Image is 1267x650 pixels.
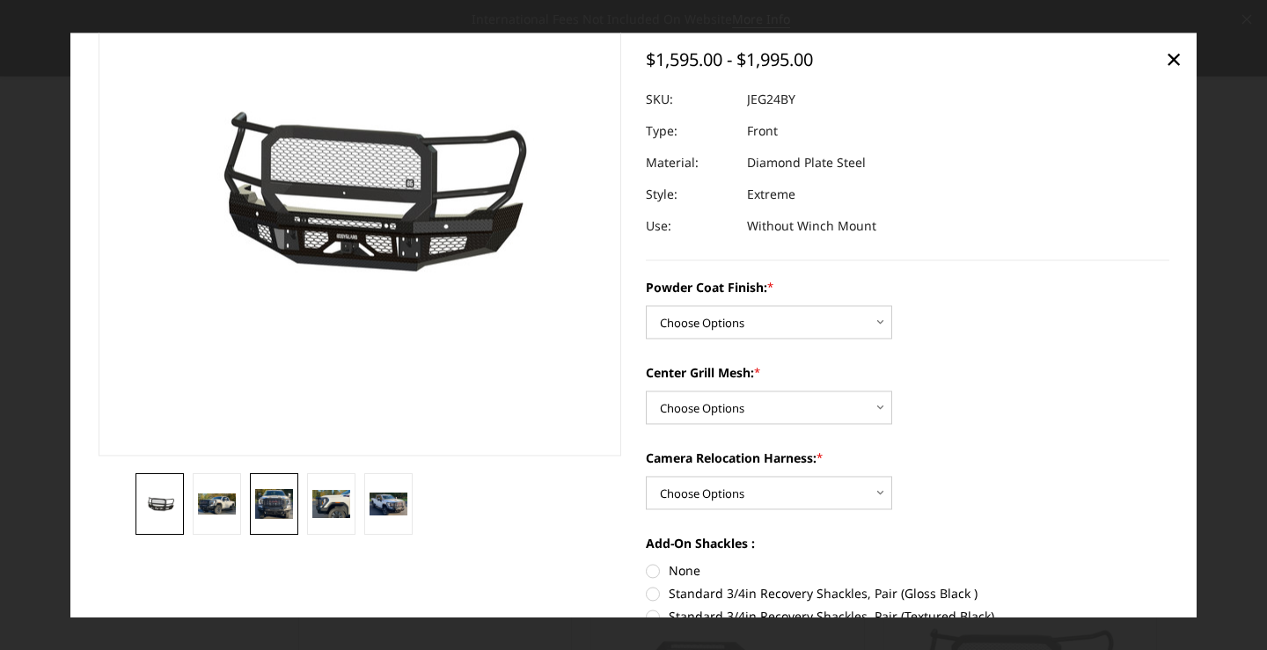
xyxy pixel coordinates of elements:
[646,449,1169,467] label: Camera Relocation Harness:
[646,584,1169,603] label: Standard 3/4in Recovery Shackles, Pair (Gloss Black )
[370,493,407,515] img: 2024-2025 GMC 2500-3500 - FT Series - Extreme Front Bumper
[747,84,795,115] dd: JEG24BY
[198,493,236,515] img: 2024-2025 GMC 2500-3500 - FT Series - Extreme Front Bumper
[646,607,1169,625] label: Standard 3/4in Recovery Shackles, Pair (Textured Black)
[1179,566,1267,650] iframe: Chat Widget
[646,363,1169,382] label: Center Grill Mesh:
[747,210,876,242] dd: Without Winch Mount
[646,47,813,71] span: $1,595.00 - $1,995.00
[1160,46,1188,74] a: Close
[646,278,1169,296] label: Powder Coat Finish:
[646,84,734,115] dt: SKU:
[255,490,293,520] img: 2024-2025 GMC 2500-3500 - FT Series - Extreme Front Bumper
[646,147,734,179] dt: Material:
[646,210,734,242] dt: Use:
[747,115,778,147] dd: Front
[1166,40,1182,78] span: ×
[646,534,1169,552] label: Add-On Shackles :
[646,115,734,147] dt: Type:
[747,179,795,210] dd: Extreme
[312,491,350,519] img: 2024-2025 GMC 2500-3500 - FT Series - Extreme Front Bumper
[141,495,179,513] img: 2024-2025 GMC 2500-3500 - FT Series - Extreme Front Bumper
[646,561,1169,580] label: None
[747,147,866,179] dd: Diamond Plate Steel
[646,179,734,210] dt: Style:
